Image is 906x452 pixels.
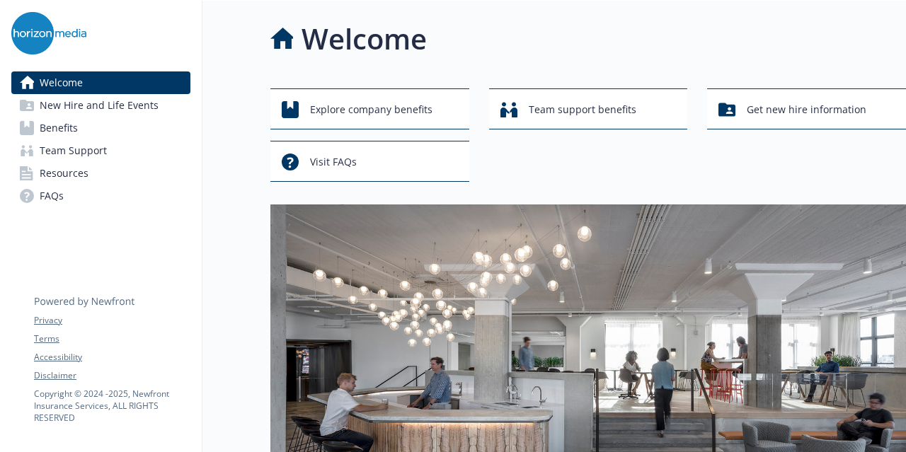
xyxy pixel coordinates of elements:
a: Welcome [11,71,190,94]
a: FAQs [11,185,190,207]
span: Welcome [40,71,83,94]
span: Team support benefits [529,96,636,123]
a: Accessibility [34,351,190,364]
span: Explore company benefits [310,96,432,123]
span: FAQs [40,185,64,207]
p: Copyright © 2024 - 2025 , Newfront Insurance Services, ALL RIGHTS RESERVED [34,388,190,424]
span: Resources [40,162,88,185]
a: Privacy [34,314,190,327]
button: Visit FAQs [270,141,469,182]
span: Team Support [40,139,107,162]
h1: Welcome [302,18,427,60]
a: Resources [11,162,190,185]
span: Benefits [40,117,78,139]
span: Visit FAQs [310,149,357,175]
a: Benefits [11,117,190,139]
button: Team support benefits [489,88,688,129]
a: Team Support [11,139,190,162]
a: Terms [34,332,190,345]
a: New Hire and Life Events [11,94,190,117]
a: Disclaimer [34,369,190,382]
span: Get new hire information [747,96,866,123]
span: New Hire and Life Events [40,94,159,117]
button: Explore company benefits [270,88,469,129]
button: Get new hire information [707,88,906,129]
